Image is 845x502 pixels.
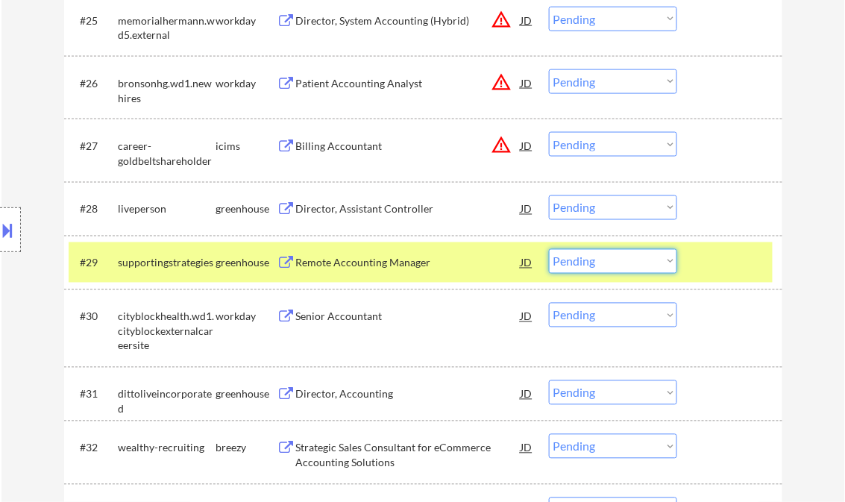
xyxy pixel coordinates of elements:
div: memorialhermann.wd5.external [119,13,216,43]
div: Strategic Sales Consultant for eCommerce Accounting Solutions [296,441,521,470]
div: JD [520,380,535,407]
div: Billing Accountant [296,139,521,154]
div: dittoliveincorporated [119,387,216,416]
div: #25 [81,13,107,28]
div: JD [520,132,535,159]
div: JD [520,434,535,461]
div: breezy [216,441,277,456]
div: workday [216,13,277,28]
div: Director, System Accounting (Hybrid) [296,13,521,28]
div: Senior Accountant [296,310,521,324]
div: Remote Accounting Manager [296,256,521,271]
div: Director, Assistant Controller [296,202,521,217]
div: JD [520,69,535,96]
div: #31 [81,387,107,402]
button: warning_amber [491,134,512,155]
div: Director, Accounting [296,387,521,402]
div: greenhouse [216,387,277,402]
div: JD [520,7,535,34]
div: JD [520,303,535,330]
div: JD [520,249,535,276]
button: warning_amber [491,72,512,92]
div: workday [216,76,277,91]
div: #32 [81,441,107,456]
button: warning_amber [491,9,512,30]
div: JD [520,195,535,222]
div: Patient Accounting Analyst [296,76,521,91]
div: wealthy-recruiting [119,441,216,456]
div: #26 [81,76,107,91]
div: bronsonhg.wd1.newhires [119,76,216,105]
